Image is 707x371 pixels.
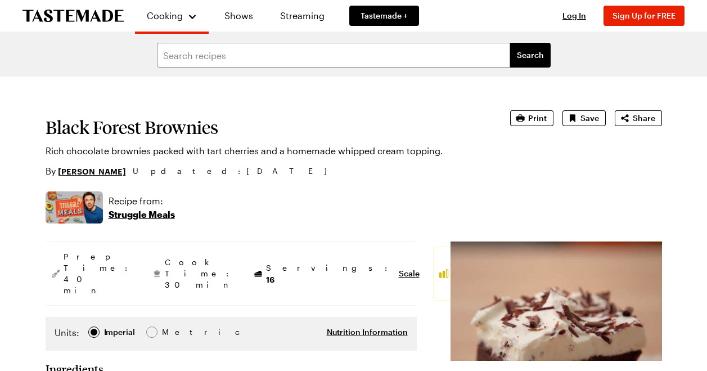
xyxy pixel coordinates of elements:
span: Sign Up for FREE [613,11,676,20]
span: Search [517,50,544,61]
span: Save [580,113,599,124]
div: Imperial [104,326,135,338]
a: [PERSON_NAME] [58,165,126,177]
span: 16 [266,274,274,284]
p: Struggle Meals [109,208,175,221]
button: Share [615,110,662,126]
button: Scale [399,268,420,279]
span: Imperial [104,326,136,338]
button: Print [510,110,553,126]
button: Cooking [146,5,197,27]
button: Nutrition Information [327,327,408,338]
span: Metric [162,326,187,338]
button: Sign Up for FREE [604,6,685,26]
a: To Tastemade Home Page [22,10,124,23]
img: Show where recipe is used [46,191,103,224]
span: Print [528,113,547,124]
div: Imperial Metric [55,326,186,342]
p: By [46,164,126,178]
span: Cooking [147,10,183,21]
input: Search recipes [157,43,510,68]
button: Save recipe [562,110,606,126]
span: Updated : [DATE] [133,165,338,177]
button: filters [510,43,551,68]
button: Log In [552,10,597,21]
span: Prep Time: 40 min [64,251,133,296]
p: Rich chocolate brownies packed with tart cherries and a homemade whipped cream topping. [46,144,479,158]
label: Units: [55,326,79,339]
span: Tastemade + [361,10,408,21]
a: Tastemade + [349,6,419,26]
span: Log In [562,11,586,20]
h1: Black Forest Brownies [46,117,479,137]
span: Share [633,113,655,124]
p: Recipe from: [109,194,175,208]
div: Metric [162,326,186,338]
span: Servings: [266,262,393,285]
a: Recipe from:Struggle Meals [109,194,175,221]
span: Cook Time: 30 min [165,257,235,290]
